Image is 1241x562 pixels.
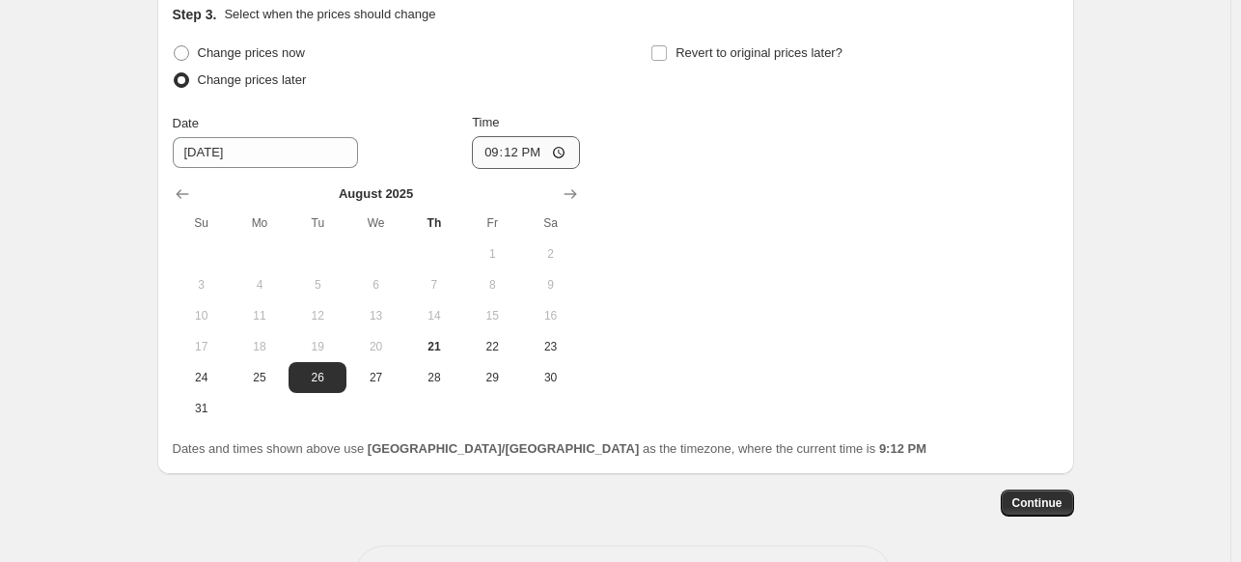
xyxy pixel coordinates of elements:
[296,215,339,231] span: Tu
[296,277,339,293] span: 5
[231,362,289,393] button: Monday August 25 2025
[173,137,358,168] input: 8/21/2025
[413,277,455,293] span: 7
[346,300,404,331] button: Wednesday August 13 2025
[346,331,404,362] button: Wednesday August 20 2025
[471,308,513,323] span: 15
[521,239,579,269] button: Saturday August 2 2025
[238,339,281,354] span: 18
[1001,490,1074,517] button: Continue
[413,339,455,354] span: 21
[173,208,231,239] th: Sunday
[354,370,397,385] span: 27
[405,331,463,362] button: Today Thursday August 21 2025
[463,300,521,331] button: Friday August 15 2025
[169,181,196,208] button: Show previous month, July 2025
[231,300,289,331] button: Monday August 11 2025
[173,331,231,362] button: Sunday August 17 2025
[557,181,584,208] button: Show next month, September 2025
[231,269,289,300] button: Monday August 4 2025
[472,136,580,169] input: 12:00
[180,370,223,385] span: 24
[224,5,435,24] p: Select when the prices should change
[289,269,346,300] button: Tuesday August 5 2025
[471,277,513,293] span: 8
[173,441,927,456] span: Dates and times shown above use as the timezone, where the current time is
[238,215,281,231] span: Mo
[296,370,339,385] span: 26
[346,362,404,393] button: Wednesday August 27 2025
[463,331,521,362] button: Friday August 22 2025
[231,208,289,239] th: Monday
[296,308,339,323] span: 12
[463,239,521,269] button: Friday August 1 2025
[529,339,571,354] span: 23
[521,269,579,300] button: Saturday August 9 2025
[521,300,579,331] button: Saturday August 16 2025
[471,246,513,262] span: 1
[180,308,223,323] span: 10
[180,401,223,416] span: 31
[289,300,346,331] button: Tuesday August 12 2025
[289,331,346,362] button: Tuesday August 19 2025
[471,215,513,231] span: Fr
[676,45,842,60] span: Revert to original prices later?
[405,300,463,331] button: Thursday August 14 2025
[413,215,455,231] span: Th
[471,370,513,385] span: 29
[354,339,397,354] span: 20
[463,269,521,300] button: Friday August 8 2025
[346,208,404,239] th: Wednesday
[173,5,217,24] h2: Step 3.
[413,308,455,323] span: 14
[238,277,281,293] span: 4
[472,115,499,129] span: Time
[354,215,397,231] span: We
[296,339,339,354] span: 19
[198,72,307,87] span: Change prices later
[405,362,463,393] button: Thursday August 28 2025
[368,441,639,456] b: [GEOGRAPHIC_DATA]/[GEOGRAPHIC_DATA]
[463,208,521,239] th: Friday
[405,269,463,300] button: Thursday August 7 2025
[413,370,455,385] span: 28
[173,362,231,393] button: Sunday August 24 2025
[354,277,397,293] span: 6
[471,339,513,354] span: 22
[529,215,571,231] span: Sa
[529,308,571,323] span: 16
[180,215,223,231] span: Su
[238,308,281,323] span: 11
[173,393,231,424] button: Sunday August 31 2025
[173,300,231,331] button: Sunday August 10 2025
[198,45,305,60] span: Change prices now
[405,208,463,239] th: Thursday
[180,339,223,354] span: 17
[1012,495,1062,511] span: Continue
[879,441,926,456] b: 9:12 PM
[529,246,571,262] span: 2
[231,331,289,362] button: Monday August 18 2025
[463,362,521,393] button: Friday August 29 2025
[173,116,199,130] span: Date
[521,362,579,393] button: Saturday August 30 2025
[529,370,571,385] span: 30
[529,277,571,293] span: 9
[521,331,579,362] button: Saturday August 23 2025
[173,269,231,300] button: Sunday August 3 2025
[521,208,579,239] th: Saturday
[346,269,404,300] button: Wednesday August 6 2025
[289,362,346,393] button: Tuesday August 26 2025
[238,370,281,385] span: 25
[289,208,346,239] th: Tuesday
[354,308,397,323] span: 13
[180,277,223,293] span: 3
